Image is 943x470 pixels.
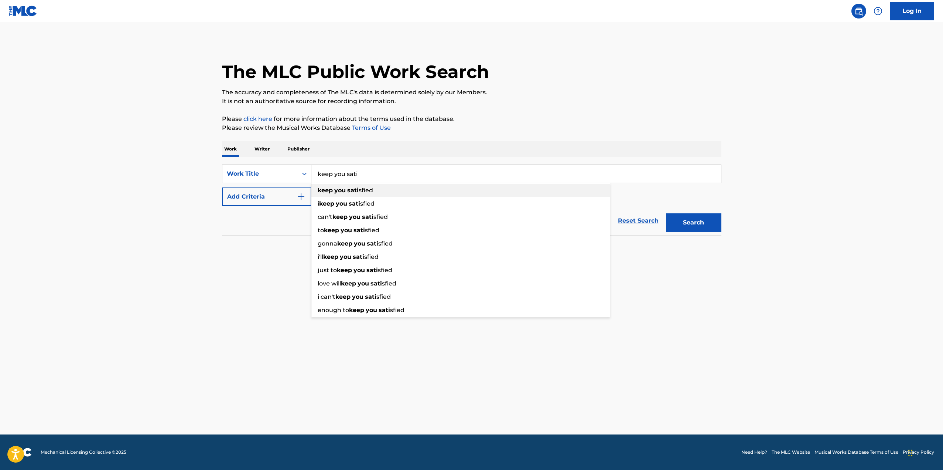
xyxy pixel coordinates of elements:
[362,213,373,220] strong: sati
[353,227,365,234] strong: sati
[378,240,393,247] span: sfied
[365,227,379,234] span: sfied
[349,213,361,220] strong: you
[382,280,396,287] span: sfied
[318,253,323,260] span: i'll
[854,7,863,16] img: search
[222,187,311,206] button: Add Criteria
[351,124,391,131] a: Terms of Use
[366,307,377,314] strong: you
[366,267,378,274] strong: sati
[874,7,882,16] img: help
[349,200,360,207] strong: sati
[318,307,349,314] span: enough to
[222,88,721,97] p: The accuracy and completeness of The MLC's data is determined solely by our Members.
[318,200,319,207] span: i
[227,169,293,178] div: Work Title
[353,267,365,274] strong: you
[222,124,721,132] p: Please review the Musical Works Database
[814,449,898,456] a: Musical Works Database Terms of Use
[222,141,239,157] p: Work
[390,307,404,314] span: sfied
[903,449,934,456] a: Privacy Policy
[666,213,721,232] button: Search
[373,213,388,220] span: sfied
[285,141,312,157] p: Publisher
[906,435,943,470] iframe: Chat Widget
[319,200,334,207] strong: keep
[318,280,341,287] span: love will
[347,187,359,194] strong: sati
[772,449,810,456] a: The MLC Website
[318,213,332,220] span: can't
[318,187,333,194] strong: keep
[908,442,913,464] div: Drag
[376,293,391,300] span: sfied
[341,280,356,287] strong: keep
[332,213,348,220] strong: keep
[297,192,305,201] img: 9d2ae6d4665cec9f34b9.svg
[318,227,324,234] span: to
[335,293,351,300] strong: keep
[9,448,32,457] img: logo
[359,187,373,194] span: sfied
[222,115,721,124] p: Please for more information about the terms used in the database.
[318,267,337,274] span: just to
[851,4,866,18] a: Public Search
[41,449,126,456] span: Mechanical Licensing Collective © 2025
[354,240,365,247] strong: you
[349,307,364,314] strong: keep
[741,449,767,456] a: Need Help?
[340,253,351,260] strong: you
[323,253,338,260] strong: keep
[334,187,346,194] strong: you
[324,227,339,234] strong: keep
[222,97,721,106] p: It is not an authoritative source for recording information.
[336,200,347,207] strong: you
[318,293,335,300] span: i can't
[243,115,272,122] a: click here
[370,280,382,287] strong: sati
[337,267,352,274] strong: keep
[379,307,390,314] strong: sati
[871,4,885,18] div: Help
[358,280,369,287] strong: you
[360,200,375,207] span: sfied
[252,141,272,157] p: Writer
[367,240,378,247] strong: sati
[364,253,379,260] span: sfied
[353,253,364,260] strong: sati
[890,2,934,20] a: Log In
[222,165,721,236] form: Search Form
[337,240,352,247] strong: keep
[318,240,337,247] span: gonna
[222,61,489,83] h1: The MLC Public Work Search
[365,293,376,300] strong: sati
[614,213,662,229] a: Reset Search
[341,227,352,234] strong: you
[352,293,363,300] strong: you
[9,6,37,16] img: MLC Logo
[378,267,392,274] span: sfied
